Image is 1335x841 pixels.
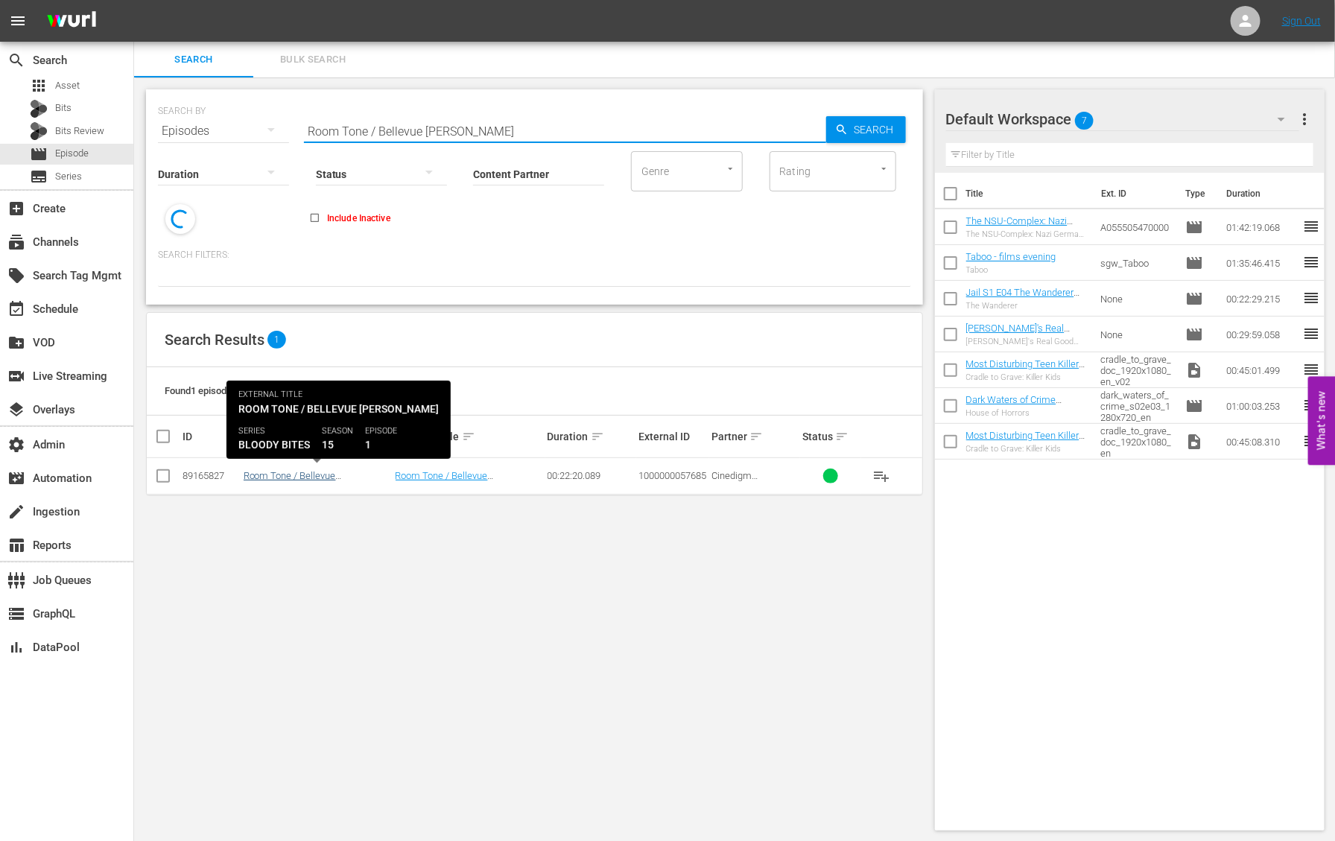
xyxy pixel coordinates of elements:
td: cradle_to_grave_doc_1920x1080_en [1094,424,1179,460]
img: ans4CAIJ8jUAAAAAAAAAAAAAAAAAAAAAAAAgQb4GAAAAAAAAAAAAAAAAAAAAAAAAJMjXAAAAAAAAAAAAAAAAAAAAAAAAgAT5G... [36,4,107,39]
div: House of Horrors [966,408,1089,418]
th: Type [1176,173,1217,215]
span: sort [591,430,604,443]
span: Search [849,116,906,143]
span: reorder [1302,361,1320,378]
span: more_vert [1296,110,1313,128]
span: Include Inactive [327,212,390,225]
button: more_vert [1296,101,1313,137]
a: Taboo - films evening [966,251,1056,262]
button: Open [723,162,738,176]
span: Episode [1185,326,1203,343]
div: Default Workspace [946,98,1299,140]
div: External Title [396,428,543,445]
div: Episodes [158,110,289,152]
span: Overlays [7,401,25,419]
span: Episode [1185,254,1203,272]
span: reorder [1302,253,1320,271]
a: The NSU-Complex: Nazi German Underground [966,215,1074,238]
span: sort [462,430,475,443]
span: Job Queues [7,571,25,589]
span: Search [7,51,25,69]
td: 01:42:19.068 [1220,209,1302,245]
td: 00:45:08.310 [1220,424,1302,460]
span: VOD [7,334,25,352]
span: Bits Review [55,124,104,139]
span: Bulk Search [262,51,364,69]
td: 00:29:59.058 [1220,317,1302,352]
div: [PERSON_NAME]'s Real Good Food - Desserts With Benefits [966,337,1089,346]
span: Automation [7,469,25,487]
span: Video [1185,433,1203,451]
div: The NSU-Complex: Nazi German Underground [966,229,1089,239]
span: Asset [30,77,48,95]
span: Ingestion [7,503,25,521]
div: External ID [638,431,707,442]
span: sort [749,430,763,443]
div: Cradle to Grave: Killer Kids [966,444,1089,454]
button: Open [877,162,891,176]
div: Duration [548,428,634,445]
div: Internal Title [244,428,391,445]
td: 00:45:01.499 [1220,352,1302,388]
a: Jail S1 E04 The Wanderer (Roku) [966,287,1080,309]
td: 01:35:46.415 [1220,245,1302,281]
span: reorder [1302,218,1320,235]
span: Episode [1185,218,1203,236]
span: 1 [267,331,286,349]
span: Search [143,51,244,69]
span: DataPool [7,638,25,656]
div: ID [183,431,239,442]
div: Taboo [966,265,1056,275]
button: Open Feedback Widget [1308,376,1335,465]
span: reorder [1302,396,1320,414]
span: Admin [7,436,25,454]
span: Cinedigm Entertainment Corp [711,470,793,492]
span: reorder [1302,432,1320,450]
span: Asset [55,78,80,93]
button: playlist_add [863,458,899,494]
span: Series [55,169,82,184]
span: sort [835,430,849,443]
div: 89165827 [183,470,239,481]
a: Sign Out [1282,15,1321,27]
span: 1000000057685 [638,470,706,481]
a: Dark Waters of Crime S02E03 [966,394,1062,416]
span: Search Results [165,331,264,349]
span: Reports [7,536,25,554]
div: The Wanderer [966,301,1089,311]
span: reorder [1302,325,1320,343]
span: Episode [30,145,48,163]
a: Room Tone / Bellevue [PERSON_NAME] [396,470,494,492]
span: Bits [55,101,72,115]
div: Status [802,428,859,445]
div: Bits Review [30,122,48,140]
span: Search Tag Mgmt [7,267,25,285]
p: Search Filters: [158,249,911,261]
th: Title [966,173,1093,215]
span: Create [7,200,25,218]
td: sgw_Taboo [1094,245,1179,281]
td: cradle_to_grave_doc_1920x1080_en_v02 [1094,352,1179,388]
th: Duration [1217,173,1307,215]
div: 00:22:20.089 [548,470,634,481]
td: A055505470000 [1094,209,1179,245]
span: Channels [7,233,25,251]
span: Episode [1185,397,1203,415]
th: Ext. ID [1092,173,1176,215]
td: dark_waters_of_crime_s02e03_1280x720_en [1094,388,1179,424]
span: playlist_add [872,467,890,485]
div: Cradle to Grave: Killer Kids [966,372,1089,382]
a: [PERSON_NAME]'s Real Good Food - Desserts With Benefits [966,323,1079,356]
span: Schedule [7,300,25,318]
span: reorder [1302,289,1320,307]
td: 01:00:03.253 [1220,388,1302,424]
span: Episode [1185,290,1203,308]
span: Video [1185,361,1203,379]
td: 00:22:29.215 [1220,281,1302,317]
a: Room Tone / Bellevue [PERSON_NAME] [244,470,342,492]
span: Live Streaming [7,367,25,385]
button: Search [826,116,906,143]
span: GraphQL [7,605,25,623]
span: 7 [1075,105,1094,136]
